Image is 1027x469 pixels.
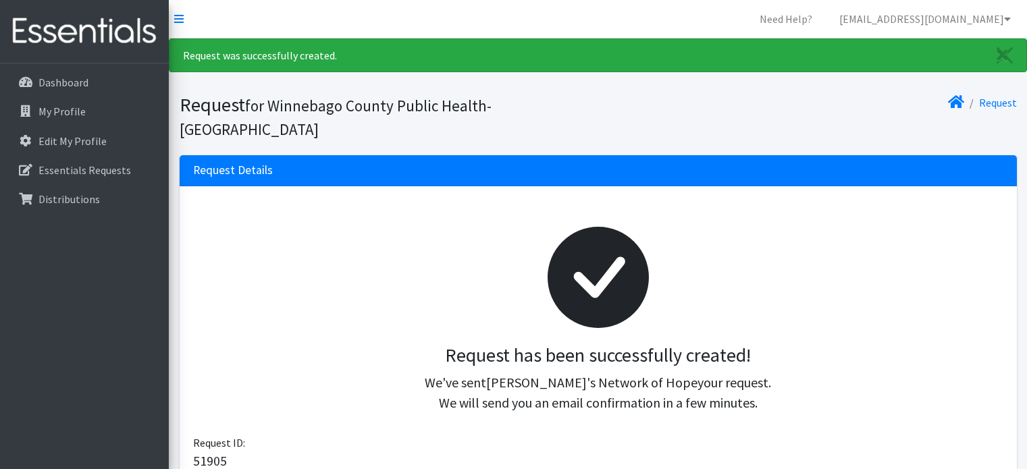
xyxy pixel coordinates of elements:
span: Request ID: [193,436,245,449]
a: Need Help? [749,5,823,32]
a: Dashboard [5,69,163,96]
a: Request [979,96,1017,109]
a: My Profile [5,98,163,125]
img: HumanEssentials [5,9,163,54]
p: Essentials Requests [38,163,131,177]
h3: Request has been successfully created! [204,344,993,367]
p: My Profile [38,105,86,118]
a: Edit My Profile [5,128,163,155]
h3: Request Details [193,163,273,177]
span: [PERSON_NAME]'s Network of Hope [486,374,697,391]
p: Distributions [38,192,100,206]
a: Essentials Requests [5,157,163,184]
p: We've sent your request. We will send you an email confirmation in a few minutes. [204,373,993,413]
p: Edit My Profile [38,134,107,148]
a: Close [983,39,1026,72]
p: Dashboard [38,76,88,89]
small: for Winnebago County Public Health-[GEOGRAPHIC_DATA] [180,96,492,139]
div: Request was successfully created. [169,38,1027,72]
a: [EMAIL_ADDRESS][DOMAIN_NAME] [828,5,1022,32]
a: Distributions [5,186,163,213]
h1: Request [180,93,594,140]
